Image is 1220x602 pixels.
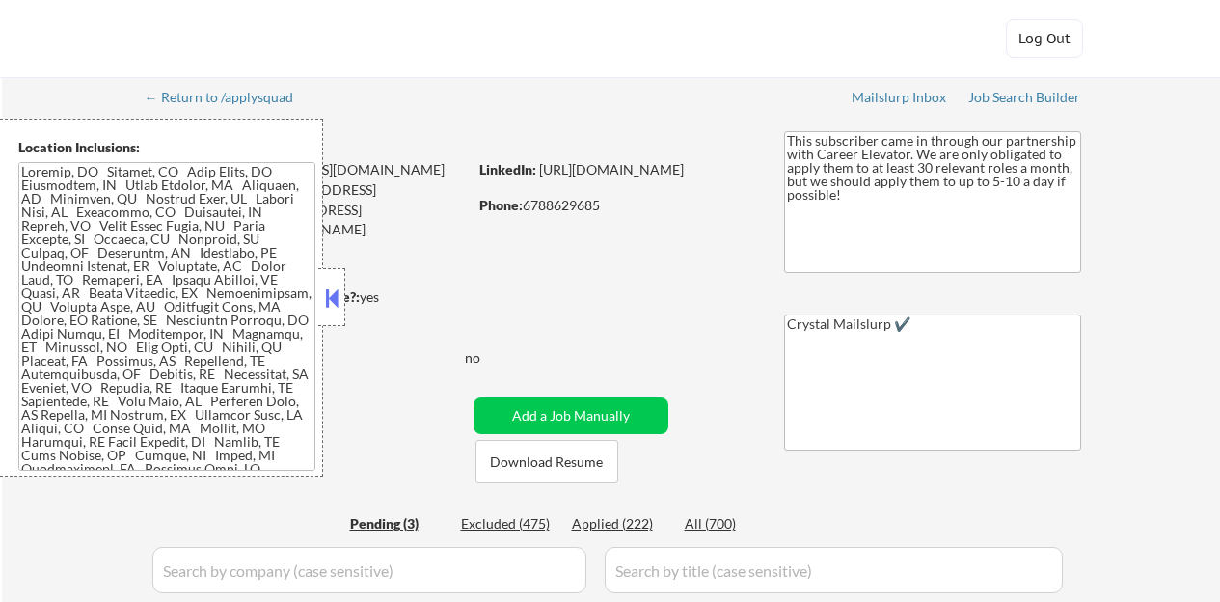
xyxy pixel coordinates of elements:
[475,440,618,483] button: Download Resume
[474,397,668,434] button: Add a Job Manually
[852,91,948,104] div: Mailslurp Inbox
[968,90,1081,109] a: Job Search Builder
[18,138,315,157] div: Location Inclusions:
[479,196,752,215] div: 6788629685
[539,161,684,178] a: [URL][DOMAIN_NAME]
[685,514,781,534] div: All (700)
[968,91,1081,104] div: Job Search Builder
[145,90,312,109] a: ← Return to /applysquad
[350,514,447,534] div: Pending (3)
[1006,19,1083,58] button: Log Out
[852,90,948,109] a: Mailslurp Inbox
[479,161,536,178] strong: LinkedIn:
[605,547,1063,593] input: Search by title (case sensitive)
[152,547,586,593] input: Search by company (case sensitive)
[465,348,520,368] div: no
[572,514,668,534] div: Applied (222)
[461,514,557,534] div: Excluded (475)
[145,91,312,104] div: ← Return to /applysquad
[479,197,523,213] strong: Phone:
